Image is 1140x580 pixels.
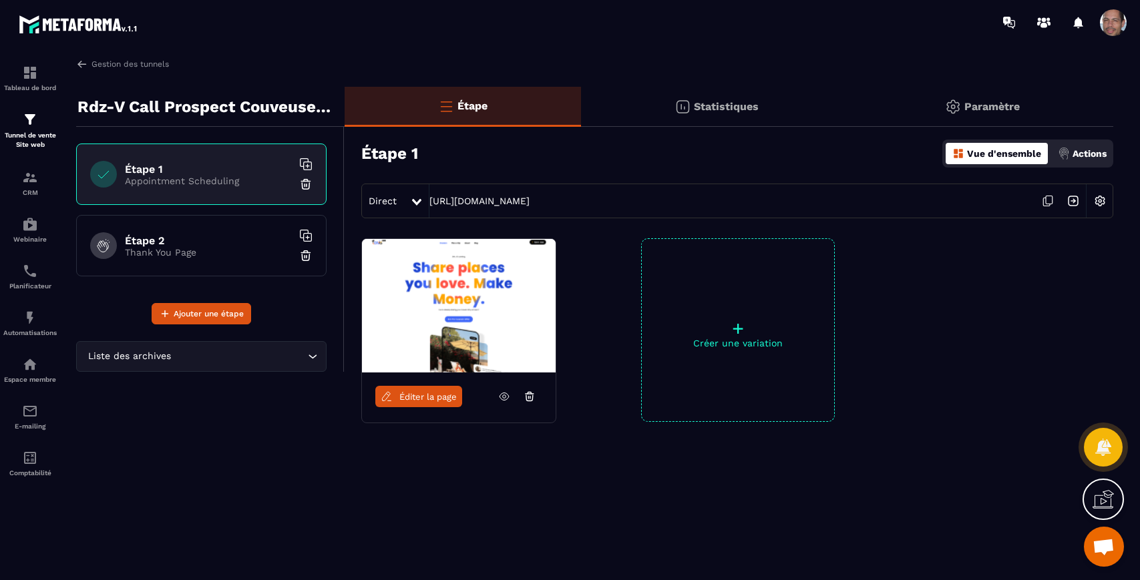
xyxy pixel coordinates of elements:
span: Ajouter une étape [174,307,244,320]
p: Paramètre [964,100,1020,113]
p: Étape [457,99,488,112]
p: Planificateur [3,282,57,290]
p: Espace membre [3,376,57,383]
span: Liste des archives [85,349,174,364]
img: arrow-next.bcc2205e.svg [1061,188,1086,214]
a: formationformationCRM [3,160,57,206]
p: Appointment Scheduling [125,176,292,186]
a: formationformationTunnel de vente Site web [3,101,57,160]
img: automations [22,216,38,232]
img: image [362,239,556,372]
p: Automatisations [3,329,57,336]
input: Search for option [174,349,305,364]
p: Tunnel de vente Site web [3,131,57,150]
img: accountant [22,450,38,466]
p: Rdz-V Call Prospect Couveuse Interface 83 [77,93,335,120]
p: CRM [3,189,57,196]
p: Actions [1073,148,1107,159]
img: automations [22,356,38,372]
a: Gestion des tunnels [76,58,169,70]
img: formation [22,65,38,81]
h6: Étape 1 [125,163,292,176]
a: emailemailE-mailing [3,393,57,440]
img: actions.d6e523a2.png [1058,148,1070,160]
div: Search for option [76,341,327,372]
a: accountantaccountantComptabilité [3,440,57,487]
img: formation [22,111,38,127]
a: Éditer la page [375,386,462,407]
a: automationsautomationsWebinaire [3,206,57,253]
img: trash [299,249,313,262]
p: E-mailing [3,422,57,430]
p: + [642,319,834,338]
button: Ajouter une étape [152,303,251,324]
a: automationsautomationsEspace membre [3,346,57,393]
img: setting-w.858f3a88.svg [1087,188,1113,214]
img: bars-o.4a397970.svg [438,98,454,114]
img: automations [22,310,38,326]
h3: Étape 1 [361,144,418,163]
img: scheduler [22,263,38,279]
p: Thank You Page [125,247,292,258]
img: dashboard-orange.40269519.svg [952,148,964,160]
p: Comptabilité [3,469,57,477]
span: Éditer la page [399,392,457,402]
a: [URL][DOMAIN_NAME] [429,196,530,206]
h6: Étape 2 [125,234,292,247]
p: Statistiques [694,100,759,113]
a: formationformationTableau de bord [3,55,57,101]
img: formation [22,170,38,186]
img: logo [19,12,139,36]
img: stats.20deebd0.svg [675,99,691,115]
p: Vue d'ensemble [967,148,1041,159]
a: Ouvrir le chat [1084,527,1124,567]
span: Direct [369,196,397,206]
img: trash [299,178,313,191]
img: arrow [76,58,88,70]
p: Créer une variation [642,338,834,348]
a: automationsautomationsAutomatisations [3,300,57,346]
p: Tableau de bord [3,84,57,91]
img: setting-gr.5f69749f.svg [945,99,961,115]
a: schedulerschedulerPlanificateur [3,253,57,300]
img: email [22,403,38,419]
p: Webinaire [3,236,57,243]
